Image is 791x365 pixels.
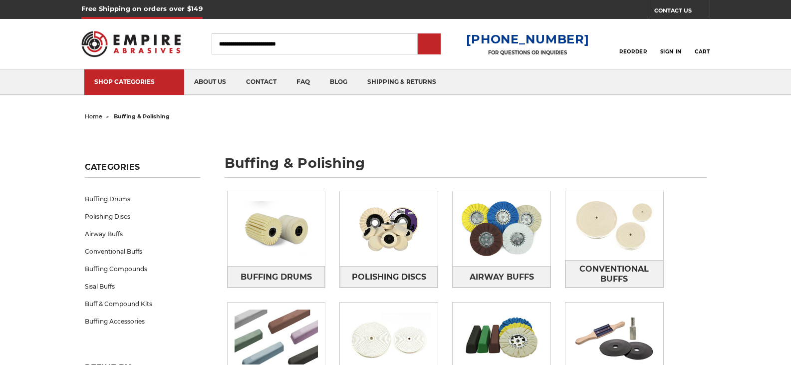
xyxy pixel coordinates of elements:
span: Cart [695,48,710,55]
a: Reorder [619,33,647,54]
span: Sign In [660,48,682,55]
a: Cart [695,33,710,55]
img: Airway Buffs [453,194,550,263]
a: CONTACT US [654,5,710,19]
img: Polishing Discs [340,194,438,263]
h5: Categories [85,162,201,178]
span: Polishing Discs [352,269,426,286]
a: Buffing Accessories [85,313,201,330]
span: buffing & polishing [114,113,170,120]
a: Buff & Compound Kits [85,295,201,313]
a: Polishing Discs [340,266,438,288]
a: about us [184,69,236,95]
a: faq [286,69,320,95]
a: Conventional Buffs [85,243,201,260]
p: FOR QUESTIONS OR INQUIRIES [466,49,589,56]
a: [PHONE_NUMBER] [466,32,589,46]
a: contact [236,69,286,95]
div: SHOP CATEGORIES [94,78,174,85]
img: Conventional Buffs [565,191,663,260]
img: Buffing Drums [228,194,325,263]
a: Buffing Drums [228,266,325,288]
span: Reorder [619,48,647,55]
a: Polishing Discs [85,208,201,225]
a: Buffing Drums [85,190,201,208]
a: Sisal Buffs [85,278,201,295]
a: Buffing Compounds [85,260,201,278]
a: home [85,113,102,120]
a: Airway Buffs [85,225,201,243]
img: Empire Abrasives [81,24,181,63]
span: Buffing Drums [241,269,312,286]
a: Conventional Buffs [565,260,663,288]
a: blog [320,69,357,95]
span: Conventional Buffs [566,261,663,288]
a: Airway Buffs [453,266,550,288]
h1: buffing & polishing [225,156,707,178]
span: Airway Buffs [470,269,534,286]
a: shipping & returns [357,69,446,95]
input: Submit [419,34,439,54]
